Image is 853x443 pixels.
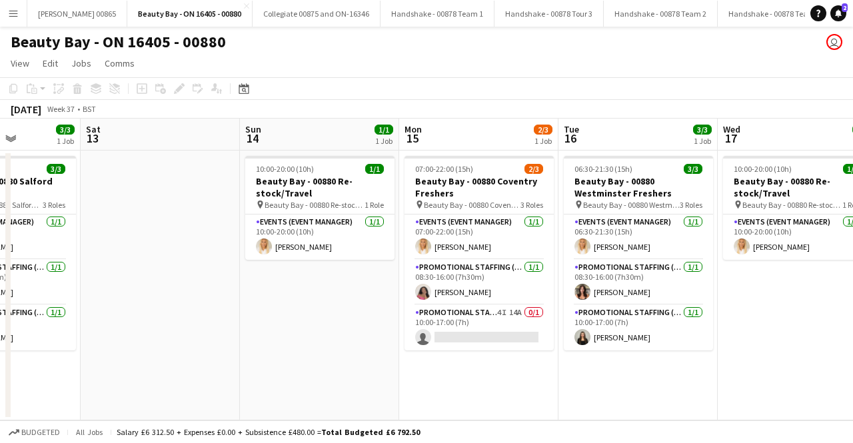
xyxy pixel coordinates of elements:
button: Handshake - 00878 Tour 3 [494,1,604,27]
span: View [11,57,29,69]
span: Comms [105,57,135,69]
div: BST [83,104,96,114]
button: Handshake - 00878 Team 1 [381,1,494,27]
h1: Beauty Bay - ON 16405 - 00880 [11,32,226,52]
a: 2 [830,5,846,21]
a: Edit [37,55,63,72]
span: Total Budgeted £6 792.50 [321,427,420,437]
button: Beauty Bay - ON 16405 - 00880 [127,1,253,27]
a: View [5,55,35,72]
button: Budgeted [7,425,62,440]
span: Budgeted [21,428,60,437]
a: Jobs [66,55,97,72]
div: Salary £6 312.50 + Expenses £0.00 + Subsistence £480.00 = [117,427,420,437]
button: Handshake - 00878 Team 4 [718,1,832,27]
button: Collegiate 00875 and ON-16346 [253,1,381,27]
app-user-avatar: Crowd Crew [826,34,842,50]
a: Comms [99,55,140,72]
span: Edit [43,57,58,69]
span: 2 [842,3,848,12]
span: Jobs [71,57,91,69]
div: [DATE] [11,103,41,116]
span: Week 37 [44,104,77,114]
button: [PERSON_NAME] 00865 [27,1,127,27]
button: Handshake - 00878 Team 2 [604,1,718,27]
span: All jobs [73,427,105,437]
